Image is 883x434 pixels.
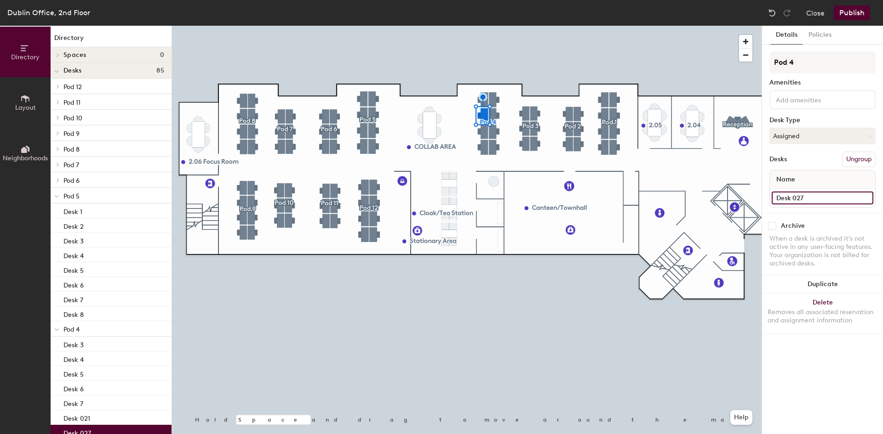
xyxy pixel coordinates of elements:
div: Desk Type [769,117,876,124]
button: Duplicate [762,275,883,293]
span: Name [772,171,800,188]
div: When a desk is archived it's not active in any user-facing features. Your organization is not bil... [769,235,876,268]
span: Pod 9 [63,130,80,138]
span: Layout [15,104,36,112]
input: Add amenities [774,94,857,105]
span: Desks [63,67,81,74]
span: Pod 10 [63,114,82,122]
button: Assigned [769,128,876,144]
button: Details [770,26,803,45]
span: Spaces [63,51,86,59]
p: Desk 3 [63,338,84,349]
button: Help [730,410,752,425]
span: Directory [11,53,40,61]
p: Desk 5 [63,368,84,378]
button: Publish [834,6,870,20]
p: Desk 4 [63,353,84,364]
span: Pod 6 [63,177,80,185]
span: Pod 12 [63,83,82,91]
input: Unnamed desk [772,192,873,204]
p: Desk 5 [63,264,84,275]
p: Desk 1 [63,205,82,216]
p: Desk 7 [63,293,83,304]
p: Desk 8 [63,308,84,319]
p: Desk 4 [63,249,84,260]
span: Pod 8 [63,146,80,153]
span: Pod 11 [63,99,80,107]
p: Desk 2 [63,220,84,231]
img: Redo [782,8,791,17]
div: Archive [781,222,805,230]
span: 85 [156,67,164,74]
span: Pod 4 [63,326,80,333]
span: 0 [160,51,164,59]
h1: Directory [51,33,172,47]
div: Removes all associated reservation and assignment information [768,308,877,325]
div: Dublin Office, 2nd Floor [7,7,90,18]
div: Desks [769,156,787,163]
p: Desk 3 [63,235,84,245]
div: Amenities [769,79,876,86]
p: Desk 6 [63,279,84,289]
p: Desk 021 [63,412,90,423]
p: Desk 6 [63,383,84,393]
span: Neighborhoods [3,154,48,162]
button: Policies [803,26,837,45]
img: Undo [768,8,777,17]
span: Pod 7 [63,161,79,169]
button: Close [806,6,825,20]
span: Pod 5 [63,192,80,200]
p: Desk 7 [63,397,83,408]
button: Ungroup [842,152,876,167]
button: DeleteRemoves all associated reservation and assignment information [762,293,883,334]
